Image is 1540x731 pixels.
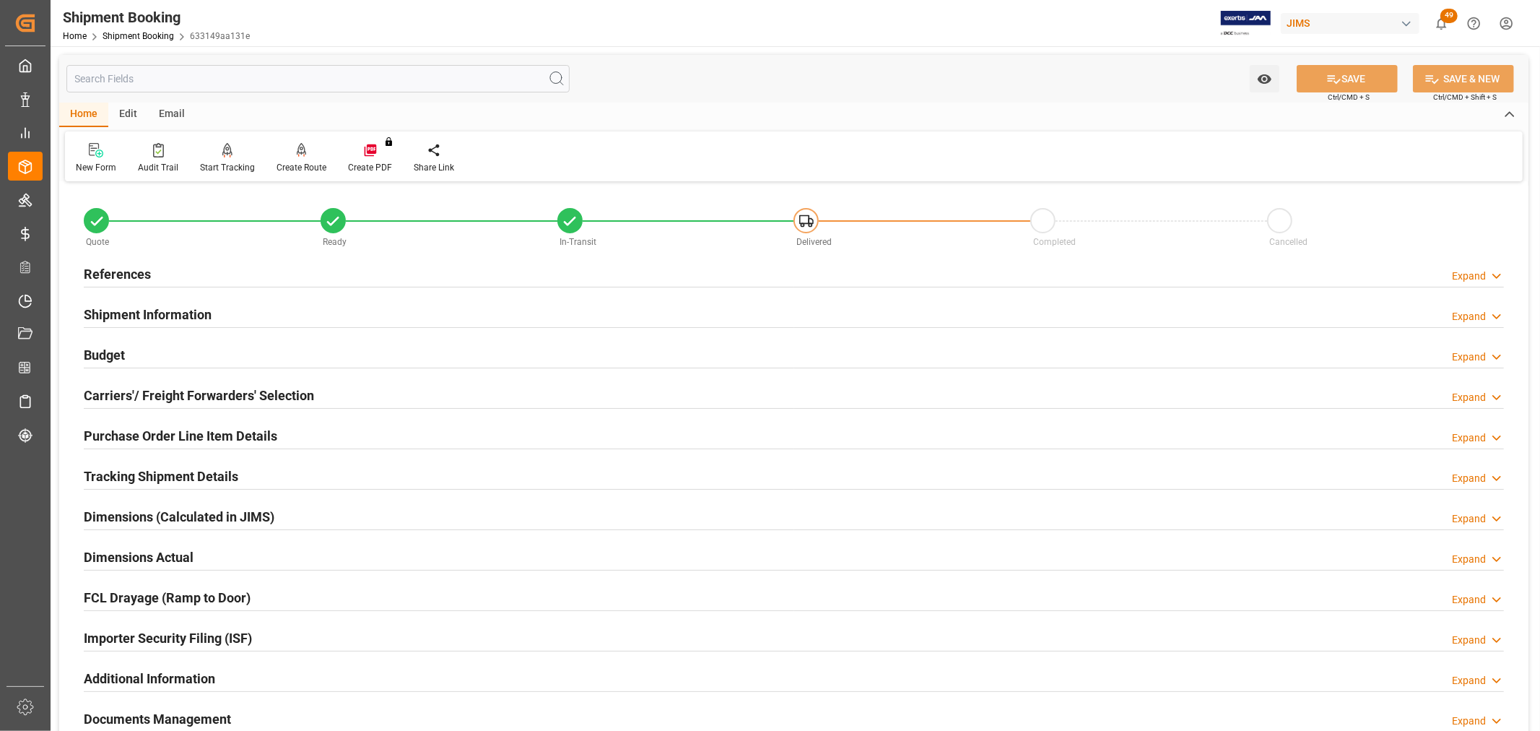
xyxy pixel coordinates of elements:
h2: Shipment Information [84,305,212,324]
span: Delivered [796,237,832,247]
div: Audit Trail [138,161,178,174]
a: Shipment Booking [103,31,174,41]
div: Expand [1452,431,1486,446]
h2: Budget [84,345,125,365]
img: Exertis%20JAM%20-%20Email%20Logo.jpg_1722504956.jpg [1221,11,1271,36]
div: Share Link [414,161,454,174]
span: Ctrl/CMD + Shift + S [1433,92,1497,103]
h2: Dimensions Actual [84,548,193,567]
div: Home [59,103,108,127]
span: Cancelled [1270,237,1308,247]
button: JIMS [1281,9,1425,37]
div: Shipment Booking [63,7,250,28]
h2: Purchase Order Line Item Details [84,426,277,446]
button: SAVE & NEW [1413,65,1514,92]
h2: Tracking Shipment Details [84,467,238,486]
div: Expand [1452,471,1486,486]
button: Help Center [1458,7,1490,40]
span: Quote [87,237,110,247]
span: 49 [1440,9,1458,23]
span: In-Transit [560,237,596,247]
h2: References [84,264,151,284]
div: Email [148,103,196,127]
h2: FCL Drayage (Ramp to Door) [84,588,251,607]
div: Expand [1452,673,1486,688]
h2: Carriers'/ Freight Forwarders' Selection [84,386,314,405]
button: SAVE [1297,65,1398,92]
input: Search Fields [66,65,570,92]
div: Create Route [277,161,326,174]
div: Expand [1452,552,1486,567]
div: New Form [76,161,116,174]
div: Expand [1452,350,1486,365]
h2: Importer Security Filing (ISF) [84,628,252,648]
div: Edit [108,103,148,127]
span: Ready [323,237,347,247]
div: Expand [1452,390,1486,405]
span: Completed [1033,237,1076,247]
a: Home [63,31,87,41]
h2: Dimensions (Calculated in JIMS) [84,507,274,527]
div: Expand [1452,592,1486,607]
button: open menu [1250,65,1279,92]
button: show 49 new notifications [1425,7,1458,40]
div: Expand [1452,309,1486,324]
div: Expand [1452,714,1486,729]
h2: Documents Management [84,709,231,729]
span: Ctrl/CMD + S [1328,92,1370,103]
h2: Additional Information [84,669,215,688]
div: Expand [1452,633,1486,648]
div: Start Tracking [200,161,255,174]
div: JIMS [1281,13,1419,34]
div: Expand [1452,269,1486,284]
div: Expand [1452,511,1486,527]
